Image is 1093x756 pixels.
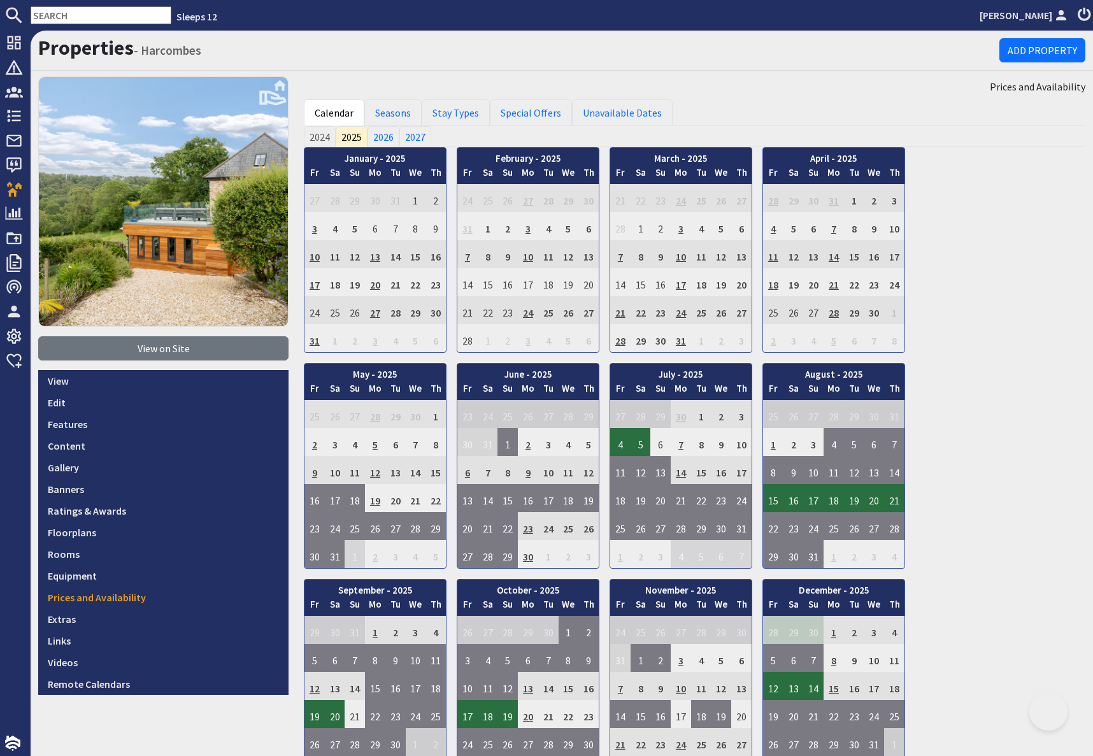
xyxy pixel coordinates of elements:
td: 4 [538,324,559,352]
th: Th [578,166,599,184]
td: 2 [711,400,732,428]
th: Fr [457,382,478,400]
td: 12 [711,240,732,268]
th: Th [884,382,904,400]
a: View on Site [38,336,289,360]
td: 26 [345,296,365,324]
th: Mo [365,382,385,400]
td: 29 [559,184,579,212]
td: 30 [864,296,885,324]
td: 28 [824,296,844,324]
td: 6 [578,212,599,240]
a: Special Offers [490,99,572,126]
td: 22 [631,184,651,212]
td: 16 [425,240,446,268]
td: 27 [518,184,538,212]
th: Sa [631,166,651,184]
a: Videos [38,652,289,673]
td: 28 [457,324,478,352]
a: 2025 [336,126,368,146]
td: 27 [610,400,631,428]
a: View [38,370,289,392]
th: Fr [304,166,325,184]
td: 7 [457,240,478,268]
a: 2027 [399,126,431,146]
td: 27 [731,296,752,324]
th: Mo [518,166,538,184]
td: 28 [365,400,385,428]
th: Sa [478,382,498,400]
td: 4 [325,212,345,240]
th: Fr [304,382,325,400]
td: 19 [783,268,804,296]
th: Mo [671,382,691,400]
td: 29 [578,400,599,428]
th: August - 2025 [763,364,904,382]
td: 3 [731,324,752,352]
td: 31 [457,212,478,240]
td: 10 [671,240,691,268]
td: 15 [844,240,864,268]
th: Fr [763,382,783,400]
td: 3 [365,324,385,352]
td: 26 [711,296,732,324]
td: 16 [650,268,671,296]
td: 23 [425,268,446,296]
th: Su [345,382,365,400]
td: 8 [406,212,426,240]
th: Su [650,166,671,184]
td: 27 [304,184,325,212]
td: 15 [478,268,498,296]
td: 14 [824,240,844,268]
td: 17 [671,268,691,296]
td: 15 [631,268,651,296]
td: 6 [385,428,406,456]
td: 24 [518,296,538,324]
a: Rooms [38,543,289,565]
td: 11 [325,240,345,268]
td: 9 [864,212,885,240]
a: Links [38,630,289,652]
td: 23 [650,184,671,212]
td: 29 [650,400,671,428]
td: 22 [844,268,864,296]
th: Sa [478,166,498,184]
td: 21 [610,296,631,324]
td: 2 [650,212,671,240]
td: 17 [884,240,904,268]
img: staytech_i_w-64f4e8e9ee0a9c174fd5317b4b171b261742d2d393467e5bdba4413f4f884c10.svg [5,736,20,751]
td: 4 [345,428,365,456]
td: 5 [824,324,844,352]
td: 6 [803,212,824,240]
td: 30 [578,184,599,212]
td: 29 [385,400,406,428]
td: 6 [578,324,599,352]
td: 28 [824,400,844,428]
td: 25 [497,400,518,428]
td: 30 [365,184,385,212]
a: Remote Calendars [38,673,289,695]
a: 2026 [368,126,399,146]
td: 1 [325,324,345,352]
th: Fr [763,166,783,184]
td: 4 [691,212,711,240]
td: 28 [385,296,406,324]
th: Mo [824,166,844,184]
td: 9 [650,240,671,268]
td: 2 [425,184,446,212]
th: Th [425,166,446,184]
td: 4 [763,212,783,240]
td: 27 [731,184,752,212]
td: 2 [497,212,518,240]
th: March - 2025 [610,148,752,166]
td: 30 [650,324,671,352]
th: July - 2025 [610,364,752,382]
td: 13 [731,240,752,268]
td: 31 [304,324,325,352]
small: - Harcombes [134,43,201,58]
th: We [864,382,885,400]
th: We [406,166,426,184]
td: 25 [325,296,345,324]
a: Prices and Availability [38,587,289,608]
iframe: Toggle Customer Support [1029,692,1068,731]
